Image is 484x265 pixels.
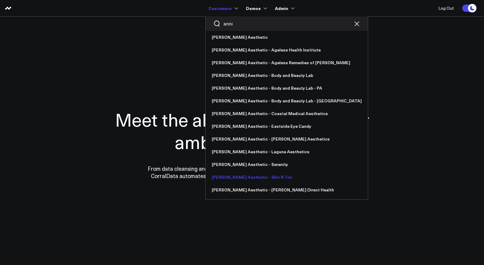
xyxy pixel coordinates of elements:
a: Demos [246,3,266,14]
a: [PERSON_NAME] Aesthetic - Skin N Tox [206,171,368,184]
a: [PERSON_NAME] Aesthetic - Eastside Eye Candy [206,120,368,133]
a: [PERSON_NAME] Aesthetic - Laguna Aesthetics [206,145,368,158]
a: Customers [208,3,237,14]
a: [PERSON_NAME] Aesthetic - [PERSON_NAME] Aesthetics [206,133,368,145]
button: Clear search [353,20,360,27]
a: Admin [275,3,293,14]
p: From data cleansing and integration to personalized dashboards and insights, CorralData automates... [135,165,349,180]
a: [PERSON_NAME] Aesthetic - Body and Beauty Lab - PA [206,82,368,94]
a: [PERSON_NAME] Aesthetic - [PERSON_NAME] Direct Health [206,184,368,196]
a: [PERSON_NAME] Aesthetic - Coastal Medical Aesthetics [206,107,368,120]
input: Search customers input [224,20,350,27]
a: [PERSON_NAME] Aesthetic - Serenity [206,158,368,171]
a: [PERSON_NAME] Aesthetic [206,31,368,44]
h1: Meet the all-in-one data hub for ambitious teams [94,108,390,153]
a: [PERSON_NAME] Aesthetic - Body and Beauty Lab - [GEOGRAPHIC_DATA] [206,94,368,107]
a: [PERSON_NAME] Aesthetic - Body and Beauty Lab [206,69,368,82]
a: [PERSON_NAME] Aesthetic - Ageless Remedies of [PERSON_NAME] [206,56,368,69]
a: [PERSON_NAME] Aesthetic - Ageless Health Institute [206,44,368,56]
button: Search customers button [213,20,221,27]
